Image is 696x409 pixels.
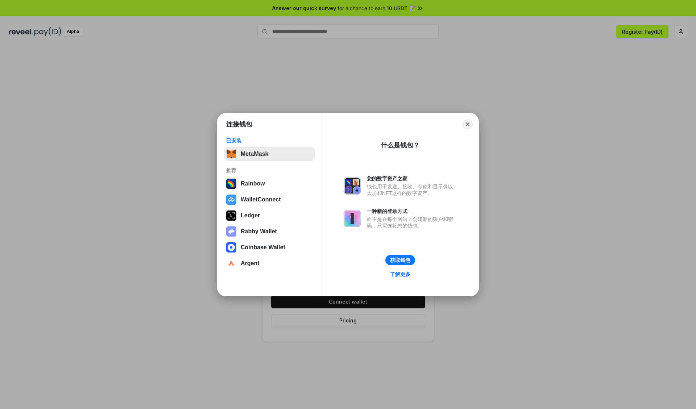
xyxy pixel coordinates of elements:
[386,270,415,279] a: 了解更多
[224,256,315,271] button: Argent
[241,212,260,219] div: Ledger
[241,151,268,157] div: MetaMask
[241,228,277,235] div: Rabby Wallet
[226,210,236,221] img: svg+xml,%3Csvg%20xmlns%3D%22http%3A%2F%2Fwww.w3.org%2F2000%2Fsvg%22%20width%3D%2228%22%20height%3...
[226,137,313,144] div: 已安装
[226,226,236,237] img: svg+xml,%3Csvg%20xmlns%3D%22http%3A%2F%2Fwww.w3.org%2F2000%2Fsvg%22%20fill%3D%22none%22%20viewBox...
[224,192,315,207] button: WalletConnect
[226,195,236,205] img: svg+xml,%3Csvg%20width%3D%2228%22%20height%3D%2228%22%20viewBox%3D%220%200%2028%2028%22%20fill%3D...
[367,208,457,214] div: 一种新的登录方式
[463,119,473,129] button: Close
[224,224,315,239] button: Rabby Wallet
[224,208,315,223] button: Ledger
[381,141,420,150] div: 什么是钱包？
[224,240,315,255] button: Coinbase Wallet
[226,258,236,268] img: svg+xml,%3Csvg%20width%3D%2228%22%20height%3D%2228%22%20viewBox%3D%220%200%2028%2028%22%20fill%3D...
[344,210,361,227] img: svg+xml,%3Csvg%20xmlns%3D%22http%3A%2F%2Fwww.w3.org%2F2000%2Fsvg%22%20fill%3D%22none%22%20viewBox...
[224,176,315,191] button: Rainbow
[224,147,315,161] button: MetaMask
[367,175,457,182] div: 您的数字资产之家
[226,242,236,253] img: svg+xml,%3Csvg%20width%3D%2228%22%20height%3D%2228%22%20viewBox%3D%220%200%2028%2028%22%20fill%3D...
[226,167,313,174] div: 推荐
[390,257,410,263] div: 获取钱包
[226,120,252,129] h1: 连接钱包
[241,196,281,203] div: WalletConnect
[241,260,260,267] div: Argent
[241,180,265,187] div: Rainbow
[385,255,415,265] button: 获取钱包
[226,179,236,189] img: svg+xml,%3Csvg%20width%3D%22120%22%20height%3D%22120%22%20viewBox%3D%220%200%20120%20120%22%20fil...
[367,183,457,196] div: 钱包用于发送、接收、存储和显示像以太坊和NFT这样的数字资产。
[226,149,236,159] img: svg+xml,%3Csvg%20fill%3D%22none%22%20height%3D%2233%22%20viewBox%3D%220%200%2035%2033%22%20width%...
[367,216,457,229] div: 而不是在每个网站上创建新的账户和密码，只需连接您的钱包。
[344,177,361,195] img: svg+xml,%3Csvg%20xmlns%3D%22http%3A%2F%2Fwww.w3.org%2F2000%2Fsvg%22%20fill%3D%22none%22%20viewBox...
[241,244,285,251] div: Coinbase Wallet
[390,271,410,277] div: 了解更多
